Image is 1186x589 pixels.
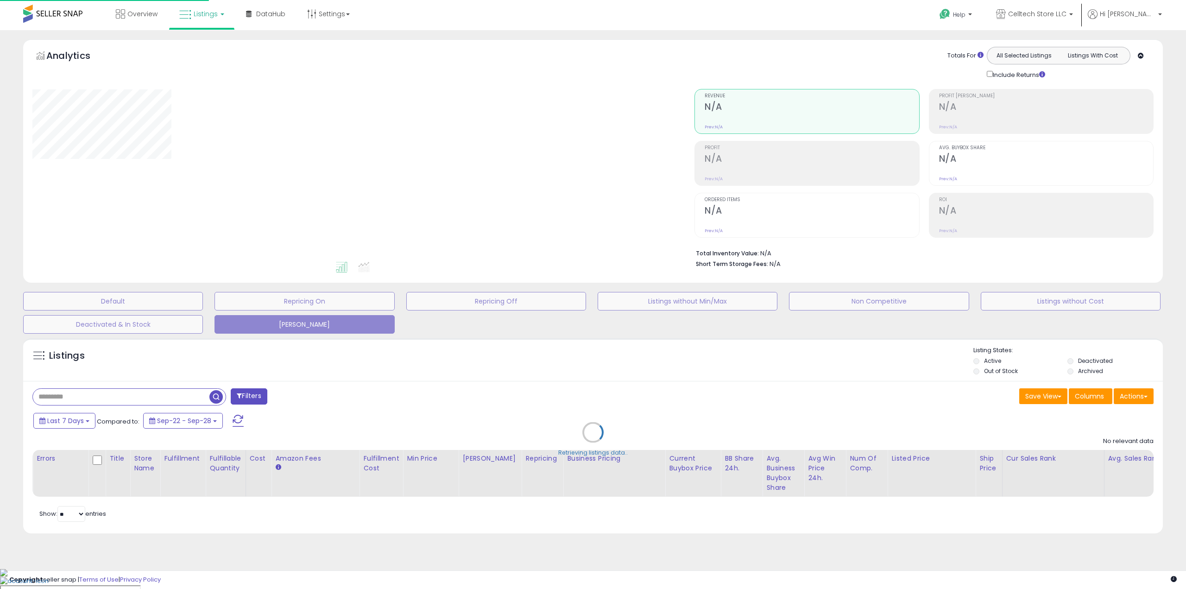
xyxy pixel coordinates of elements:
[705,124,723,130] small: Prev: N/A
[939,101,1153,114] h2: N/A
[705,205,919,218] h2: N/A
[705,101,919,114] h2: N/A
[256,9,285,19] span: DataHub
[705,153,919,166] h2: N/A
[406,292,586,310] button: Repricing Off
[947,51,984,60] div: Totals For
[939,124,957,130] small: Prev: N/A
[705,197,919,203] span: Ordered Items
[705,146,919,151] span: Profit
[939,197,1153,203] span: ROI
[939,176,957,182] small: Prev: N/A
[194,9,218,19] span: Listings
[696,260,768,268] b: Short Term Storage Fees:
[705,228,723,234] small: Prev: N/A
[23,292,203,310] button: Default
[46,49,108,64] h5: Analytics
[1058,50,1127,62] button: Listings With Cost
[1008,9,1066,19] span: Celltech Store LLC
[1088,9,1162,30] a: Hi [PERSON_NAME]
[939,205,1153,218] h2: N/A
[598,292,777,310] button: Listings without Min/Max
[214,292,394,310] button: Repricing On
[932,1,981,30] a: Help
[1100,9,1155,19] span: Hi [PERSON_NAME]
[939,146,1153,151] span: Avg. Buybox Share
[558,449,628,457] div: Retrieving listings data..
[696,247,1147,258] li: N/A
[696,249,759,257] b: Total Inventory Value:
[939,94,1153,99] span: Profit [PERSON_NAME]
[127,9,158,19] span: Overview
[23,315,203,334] button: Deactivated & In Stock
[705,176,723,182] small: Prev: N/A
[939,153,1153,166] h2: N/A
[953,11,965,19] span: Help
[214,315,394,334] button: [PERSON_NAME]
[990,50,1059,62] button: All Selected Listings
[939,8,951,20] i: Get Help
[789,292,969,310] button: Non Competitive
[770,260,781,268] span: N/A
[939,228,957,234] small: Prev: N/A
[981,292,1161,310] button: Listings without Cost
[980,69,1056,80] div: Include Returns
[705,94,919,99] span: Revenue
